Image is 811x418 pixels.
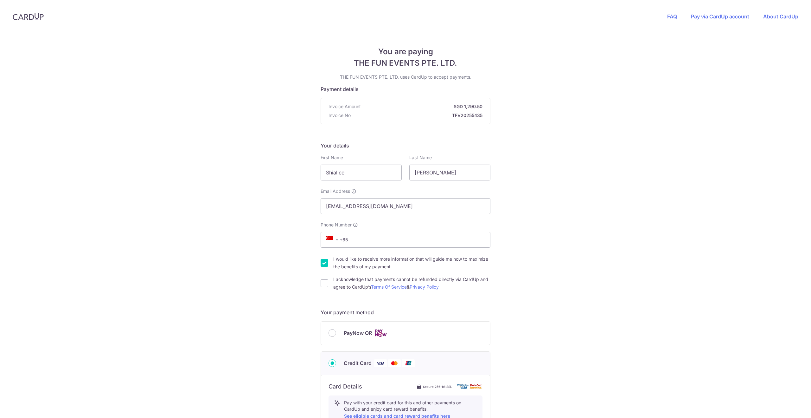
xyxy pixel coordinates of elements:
[321,198,490,214] input: Email address
[402,359,415,367] img: Union Pay
[374,329,387,337] img: Cards logo
[409,165,490,180] input: Last name
[321,57,490,69] span: THE FUN EVENTS PTE. LTD.
[344,359,372,367] span: Credit Card
[353,112,482,119] strong: TFV20255435
[388,359,401,367] img: Mastercard
[409,154,432,161] label: Last Name
[321,165,402,180] input: First name
[326,236,341,244] span: +65
[329,329,482,337] div: PayNow QR Cards logo
[410,284,439,290] a: Privacy Policy
[321,154,343,161] label: First Name
[691,13,749,20] a: Pay via CardUp account
[321,142,490,149] h5: Your details
[329,359,482,367] div: Credit Card Visa Mastercard Union Pay
[333,276,490,291] label: I acknowledge that payments cannot be refunded directly via CardUp and agree to CardUp’s &
[329,103,361,110] span: Invoice Amount
[333,255,490,271] label: I would like to receive more information that will guide me how to maximize the benefits of my pa...
[344,329,372,337] span: PayNow QR
[324,236,352,244] span: +65
[321,309,490,316] h5: Your payment method
[13,13,44,20] img: CardUp
[329,383,362,390] h6: Card Details
[374,359,387,367] img: Visa
[321,188,350,194] span: Email Address
[371,284,407,290] a: Terms Of Service
[363,103,482,110] strong: SGD 1,290.50
[321,85,490,93] h5: Payment details
[667,13,677,20] a: FAQ
[329,112,351,119] span: Invoice No
[321,46,490,57] span: You are paying
[770,399,805,415] iframe: Opens a widget where you can find more information
[457,384,482,389] img: card secure
[321,222,352,228] span: Phone Number
[423,384,452,389] span: Secure 256-bit SSL
[763,13,798,20] a: About CardUp
[321,74,490,80] p: THE FUN EVENTS PTE. LTD. uses CardUp to accept payments.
